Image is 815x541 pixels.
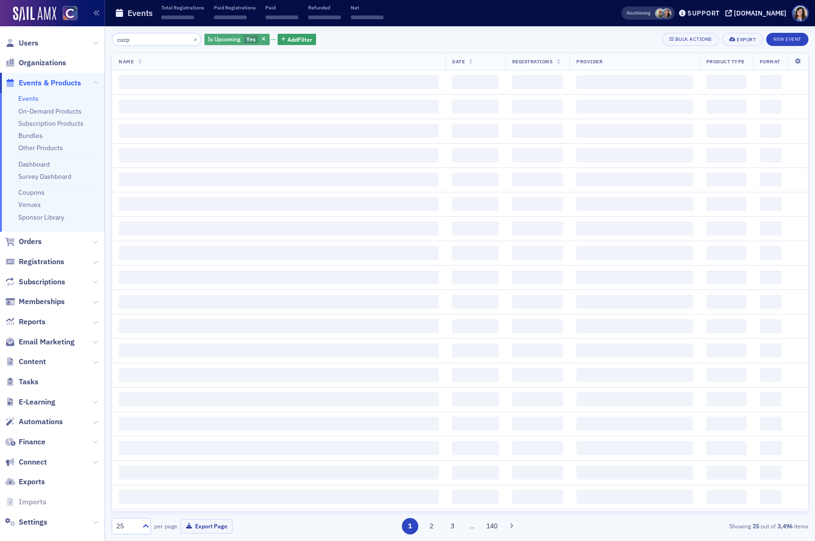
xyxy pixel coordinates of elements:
span: ‌ [706,465,747,480]
a: Coupons [18,188,45,197]
span: ‌ [119,270,439,284]
span: ‌ [119,417,439,431]
a: Dashboard [18,160,50,168]
span: ‌ [512,124,564,138]
span: ‌ [512,343,564,358]
span: ‌ [119,441,439,455]
span: ‌ [452,465,498,480]
span: Registrations [512,58,553,65]
span: ‌ [576,75,693,89]
span: ‌ [119,173,439,187]
input: Search… [112,33,201,46]
span: ‌ [308,15,341,19]
button: New Event [766,33,808,46]
span: Events & Products [19,78,81,88]
a: Exports [5,477,45,487]
span: Is Upcoming [208,35,241,43]
span: ‌ [576,148,693,162]
span: ‌ [119,221,439,236]
span: ‌ [452,295,498,309]
a: Subscription Products [18,119,83,128]
span: ‌ [119,124,439,138]
span: ‌ [706,124,747,138]
span: Finance [19,437,45,447]
span: ‌ [119,75,439,89]
span: ‌ [576,392,693,406]
span: Format [760,58,780,65]
button: Bulk Actions [662,33,719,46]
span: Add Filter [287,35,312,44]
span: ‌ [760,319,782,333]
p: Paid [265,4,298,11]
span: ‌ [706,197,747,211]
span: ‌ [512,417,564,431]
a: Finance [5,437,45,447]
span: Yes [246,35,256,43]
span: ‌ [706,368,747,382]
span: ‌ [706,148,747,162]
span: ‌ [161,15,194,19]
span: ‌ [452,392,498,406]
span: ‌ [119,148,439,162]
span: ‌ [576,465,693,480]
a: Survey Dashboard [18,172,71,181]
span: ‌ [706,319,747,333]
span: Connect [19,457,47,467]
span: ‌ [706,441,747,455]
span: ‌ [512,270,564,284]
span: Users [19,38,38,48]
div: Export [737,37,756,42]
a: Imports [5,497,46,507]
a: New Event [766,34,808,43]
span: Reports [19,317,45,327]
span: Date [452,58,465,65]
span: ‌ [760,246,782,260]
span: … [466,522,479,530]
span: ‌ [512,465,564,480]
span: ‌ [512,490,564,504]
span: E-Learning [19,397,55,407]
span: ‌ [512,148,564,162]
p: Paid Registrations [214,4,256,11]
span: ‌ [760,417,782,431]
span: ‌ [512,173,564,187]
span: ‌ [576,270,693,284]
span: Derrol Moorhead [655,8,665,18]
div: 25 [116,521,137,531]
span: Profile [792,5,808,22]
div: Bulk Actions [675,37,712,42]
span: ‌ [452,124,498,138]
a: Bundles [18,131,43,140]
a: Sponsor Library [18,213,64,221]
span: Email Marketing [19,337,75,347]
span: ‌ [119,295,439,309]
button: 140 [484,518,500,534]
span: Registrations [19,257,64,267]
a: Orders [5,236,42,247]
p: Net [351,4,384,11]
span: ‌ [119,368,439,382]
span: ‌ [576,319,693,333]
span: ‌ [512,295,564,309]
div: [DOMAIN_NAME] [734,9,786,17]
a: On-Demand Products [18,107,82,115]
a: Tasks [5,377,38,387]
span: ‌ [452,368,498,382]
span: ‌ [760,270,782,284]
span: ‌ [760,99,782,114]
a: Memberships [5,297,65,307]
span: ‌ [512,319,564,333]
span: ‌ [119,246,439,260]
a: Other Products [18,144,63,152]
span: ‌ [119,392,439,406]
span: ‌ [512,99,564,114]
a: Connect [5,457,47,467]
span: ‌ [512,441,564,455]
button: Export Page [181,519,233,533]
span: ‌ [351,15,384,19]
a: Organizations [5,58,66,68]
a: View Homepage [56,6,77,22]
h1: Events [128,8,153,19]
span: ‌ [760,343,782,358]
span: ‌ [706,392,747,406]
